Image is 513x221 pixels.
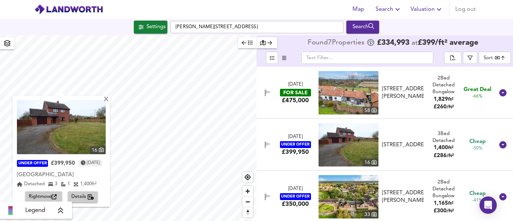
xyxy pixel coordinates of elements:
div: split button [444,52,461,64]
svg: Show Details [499,88,507,97]
div: Settings [146,22,166,32]
img: property thumbnail [319,175,378,218]
div: UNDER OFFER [280,141,311,148]
span: £ 334,993 [377,39,409,47]
div: 16 [90,146,106,154]
div: 1 [61,181,70,188]
div: [DATE] [288,81,303,88]
img: logo [34,4,103,15]
div: 33 [363,211,378,218]
div: UNDER OFFER [280,193,311,200]
svg: Show Details [499,140,507,149]
span: 1,165 [434,201,448,206]
button: Rightmove [25,191,62,203]
div: [STREET_ADDRESS][PERSON_NAME] [382,85,424,101]
span: Log out [455,4,476,14]
span: / ft² [447,105,454,109]
div: £399,950 [51,160,75,167]
span: / ft² [447,153,454,158]
button: Settings [134,21,167,34]
div: Open Intercom Messenger [479,196,497,214]
span: Cheap [469,190,486,198]
span: Zoom in [242,186,253,196]
svg: Show Details [499,192,507,201]
img: property thumbnail [17,100,106,154]
div: Click to configure Search Settings [134,21,167,34]
span: £ 286 [434,153,454,159]
div: [STREET_ADDRESS][PERSON_NAME] [382,189,424,205]
div: X [103,96,109,103]
span: ft² [448,201,453,206]
button: Zoom out [242,196,253,207]
div: Mill Road, NR15 [17,170,106,180]
span: £ 260 [434,104,454,110]
span: -66% [472,94,482,100]
div: [DATE]UNDER OFFER£399,950 property thumbnail 16 [STREET_ADDRESS]3Bed Detached1,400ft²£286/ft² Che... [256,119,513,171]
span: Map [350,4,367,14]
button: Map [347,2,370,17]
div: Detached [17,181,45,188]
span: ft² [448,97,453,102]
span: -50% [472,146,482,152]
span: £ 399 / ft² average [418,39,478,47]
span: -41% [472,198,482,204]
div: [DATE] [288,134,303,140]
img: property thumbnail [319,71,378,114]
a: property thumbnail 16 [319,123,378,166]
span: ft² [448,146,453,150]
span: ft² [92,182,97,186]
div: 2 Bed Detached Bungalow [427,75,461,96]
time: Friday, April 4, 2025 at 3:24:02 PM [87,159,100,166]
span: Valuation [411,4,443,14]
span: £ 300 [434,208,454,214]
span: Legend [25,206,45,215]
div: 2 Bed Detached Bungalow [427,179,461,200]
div: 3 [48,181,57,188]
div: Sort [479,52,511,64]
div: £350,000 [282,200,309,208]
a: Rightmove [25,191,65,203]
button: Find my location [242,172,253,182]
span: 1,400 [80,182,92,186]
div: [DATE] [288,186,303,192]
button: Search [373,2,405,17]
div: [GEOGRAPHIC_DATA] [17,172,106,179]
span: Search [376,4,402,14]
span: Cheap [469,138,486,146]
span: Rightmove [29,193,58,201]
div: [STREET_ADDRESS] [382,141,424,149]
input: Enter a location... [170,21,343,33]
div: 58 [363,107,378,114]
img: property thumbnail [319,123,378,166]
span: 1,829 [434,97,448,102]
span: Great Deal [464,86,491,94]
span: Details [71,193,94,201]
div: Sort [484,55,493,61]
button: Log out [452,2,479,17]
div: Run Your Search [346,21,379,34]
span: 1,400 [434,145,448,151]
button: Reset bearing to north [242,207,253,217]
button: Details [68,191,98,203]
div: The Street, Tivetshall St Mary, Norwich, Norfolk, NR15 2BT [379,85,427,101]
div: £399,950 [282,148,309,156]
div: UNDER OFFER [17,160,48,167]
div: Search [348,22,377,32]
input: Text Filter... [301,52,433,64]
a: property thumbnail 16 [17,100,106,154]
div: 16 [363,159,378,166]
a: property thumbnail 33 [319,175,378,218]
a: property thumbnail 58 [319,71,378,114]
button: Valuation [408,2,446,17]
span: at [412,40,418,47]
div: [DATE]FOR SALE£475,000 property thumbnail 58 [STREET_ADDRESS][PERSON_NAME]2Bed Detached Bungalow1... [256,67,513,119]
div: Mill Road, Tivetshall St. Margaret, Norwich, NR15 2BH [379,189,427,205]
div: £475,000 [282,96,309,104]
span: / ft² [447,209,454,213]
div: FOR SALE [280,89,311,96]
button: Search [346,21,379,34]
div: Found 7 Propert ies [308,39,366,47]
